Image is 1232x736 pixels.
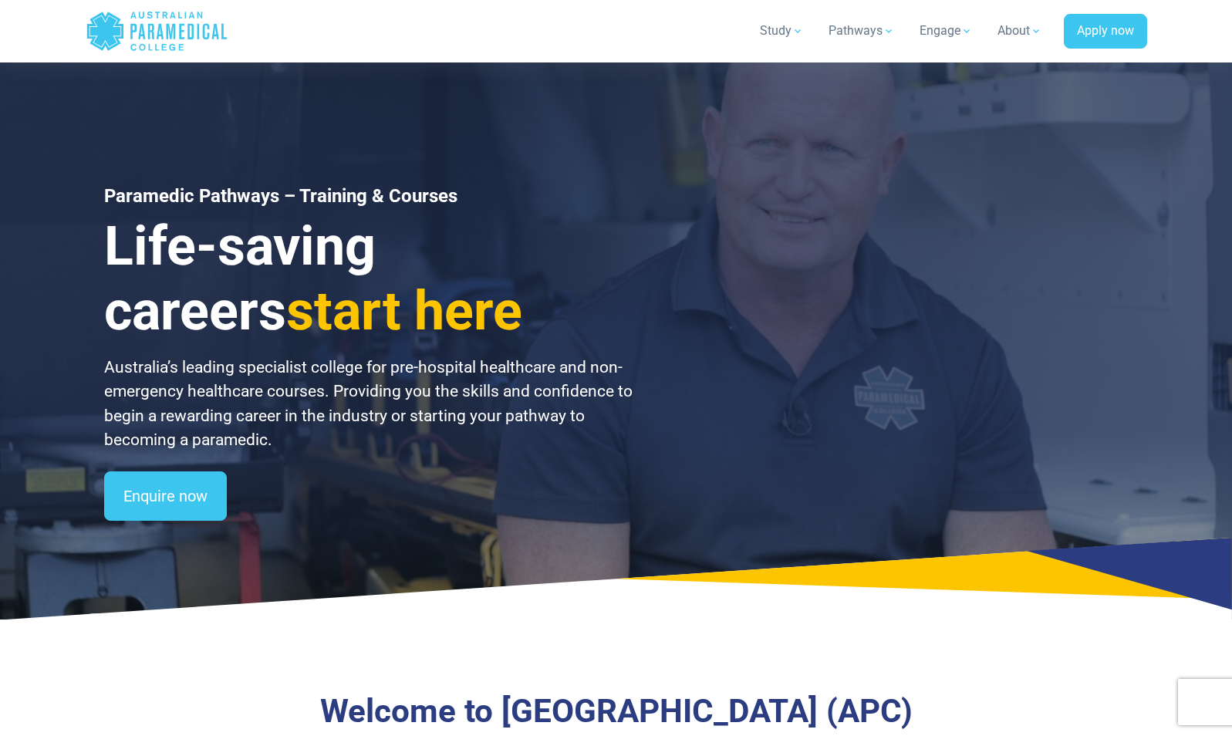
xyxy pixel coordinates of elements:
[910,9,982,52] a: Engage
[988,9,1051,52] a: About
[751,9,813,52] a: Study
[104,214,635,343] h3: Life-saving careers
[86,6,228,56] a: Australian Paramedical College
[819,9,904,52] a: Pathways
[286,279,522,343] span: start here
[104,185,635,208] h1: Paramedic Pathways – Training & Courses
[1064,14,1147,49] a: Apply now
[104,356,635,453] p: Australia’s leading specialist college for pre-hospital healthcare and non-emergency healthcare c...
[104,471,227,521] a: Enquire now
[173,692,1059,731] h3: Welcome to [GEOGRAPHIC_DATA] (APC)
